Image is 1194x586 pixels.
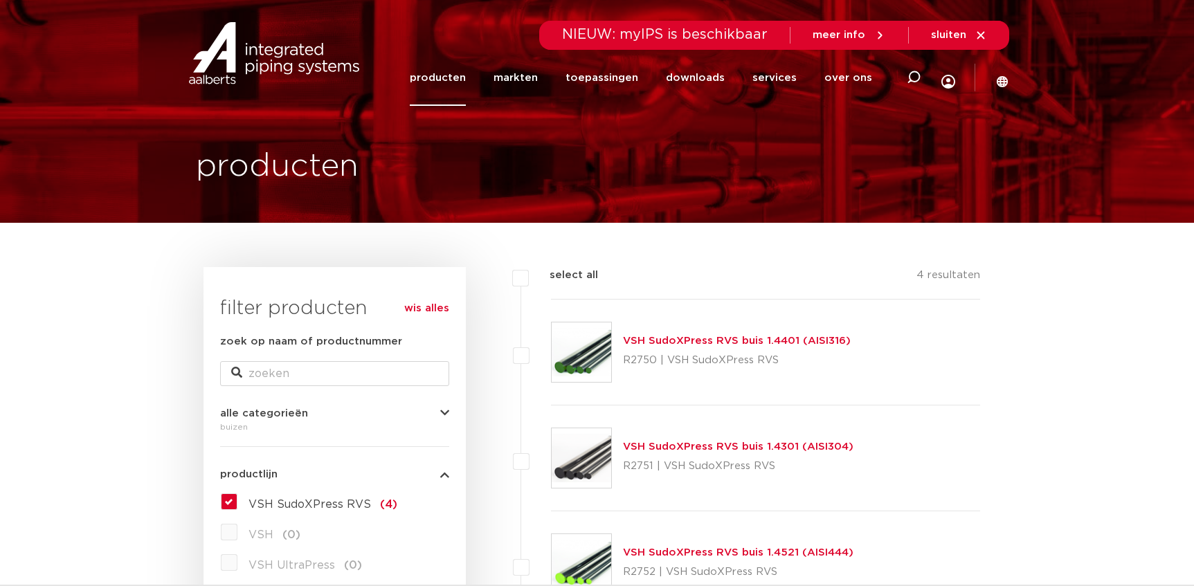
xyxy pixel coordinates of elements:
span: NIEUW: myIPS is beschikbaar [562,28,768,42]
span: meer info [813,30,865,40]
span: (0) [282,529,300,540]
a: over ons [824,50,872,106]
p: 4 resultaten [916,267,980,289]
img: Thumbnail for VSH SudoXPress RVS buis 1.4301 (AISI304) [552,428,611,488]
span: (0) [344,560,362,571]
a: meer info [813,29,886,42]
span: alle categorieën [220,408,308,419]
button: productlijn [220,469,449,479]
span: VSH [248,529,273,540]
h3: filter producten [220,295,449,322]
a: toepassingen [566,50,638,106]
p: R2750 | VSH SudoXPress RVS [623,349,851,372]
a: wis alles [404,300,449,317]
button: alle categorieën [220,408,449,419]
a: sluiten [931,29,987,42]
span: VSH UltraPress [248,560,335,571]
input: zoeken [220,361,449,386]
p: R2751 | VSH SudoXPress RVS [623,455,853,477]
a: VSH SudoXPress RVS buis 1.4301 (AISI304) [623,441,853,452]
span: sluiten [931,30,966,40]
span: productlijn [220,469,278,479]
div: my IPS [941,46,955,110]
a: markten [494,50,538,106]
a: VSH SudoXPress RVS buis 1.4401 (AISI316) [623,336,851,346]
img: Thumbnail for VSH SudoXPress RVS buis 1.4401 (AISI316) [552,322,611,382]
a: VSH SudoXPress RVS buis 1.4521 (AISI444) [623,547,853,558]
label: zoek op naam of productnummer [220,333,402,350]
h1: producten [196,145,359,189]
span: VSH SudoXPress RVS [248,499,371,510]
a: services [752,50,797,106]
p: R2752 | VSH SudoXPress RVS [623,561,853,583]
nav: Menu [410,50,872,106]
label: select all [529,267,598,284]
div: buizen [220,419,449,435]
a: downloads [666,50,725,106]
span: (4) [380,499,397,510]
a: producten [410,50,466,106]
